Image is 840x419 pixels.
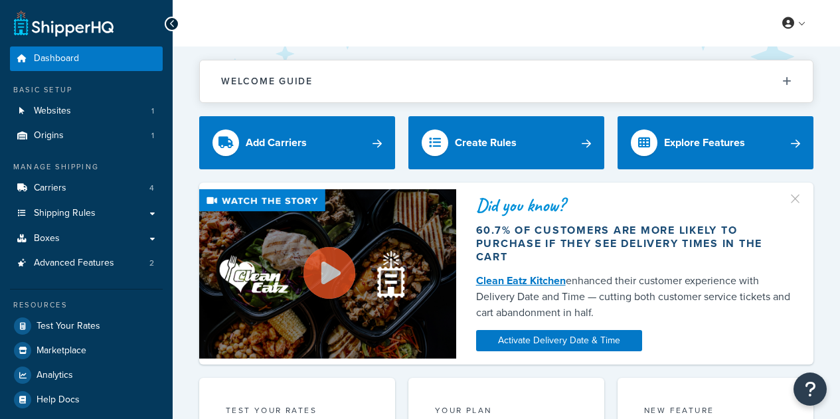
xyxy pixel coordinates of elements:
span: Marketplace [37,345,86,357]
a: Add Carriers [199,116,395,169]
span: Help Docs [37,394,80,406]
span: Shipping Rules [34,208,96,219]
div: Explore Features [664,133,745,152]
span: Boxes [34,233,60,244]
a: Activate Delivery Date & Time [476,330,642,351]
span: 2 [149,258,154,269]
span: Dashboard [34,53,79,64]
span: Analytics [37,370,73,381]
h2: Welcome Guide [221,76,313,86]
span: 4 [149,183,154,194]
li: Origins [10,124,163,148]
div: enhanced their customer experience with Delivery Date and Time — cutting both customer service ti... [476,273,794,321]
a: Test Your Rates [10,314,163,338]
span: Origins [34,130,64,141]
a: Marketplace [10,339,163,363]
button: Open Resource Center [794,373,827,406]
img: Video thumbnail [199,189,456,359]
li: Websites [10,99,163,124]
span: Websites [34,106,71,117]
li: Carriers [10,176,163,201]
a: Create Rules [408,116,604,169]
a: Websites1 [10,99,163,124]
div: Resources [10,299,163,311]
li: Advanced Features [10,251,163,276]
div: Did you know? [476,196,794,214]
a: Carriers4 [10,176,163,201]
a: Help Docs [10,388,163,412]
a: Advanced Features2 [10,251,163,276]
div: 60.7% of customers are more likely to purchase if they see delivery times in the cart [476,224,794,264]
span: Carriers [34,183,66,194]
button: Welcome Guide [200,60,813,102]
a: Shipping Rules [10,201,163,226]
a: Boxes [10,226,163,251]
a: Dashboard [10,46,163,71]
a: Clean Eatz Kitchen [476,273,566,288]
span: Test Your Rates [37,321,100,332]
div: Create Rules [455,133,517,152]
div: Add Carriers [246,133,307,152]
span: 1 [151,106,154,117]
span: Advanced Features [34,258,114,269]
span: 1 [151,130,154,141]
a: Explore Features [618,116,813,169]
div: Manage Shipping [10,161,163,173]
a: Analytics [10,363,163,387]
a: Origins1 [10,124,163,148]
div: Basic Setup [10,84,163,96]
